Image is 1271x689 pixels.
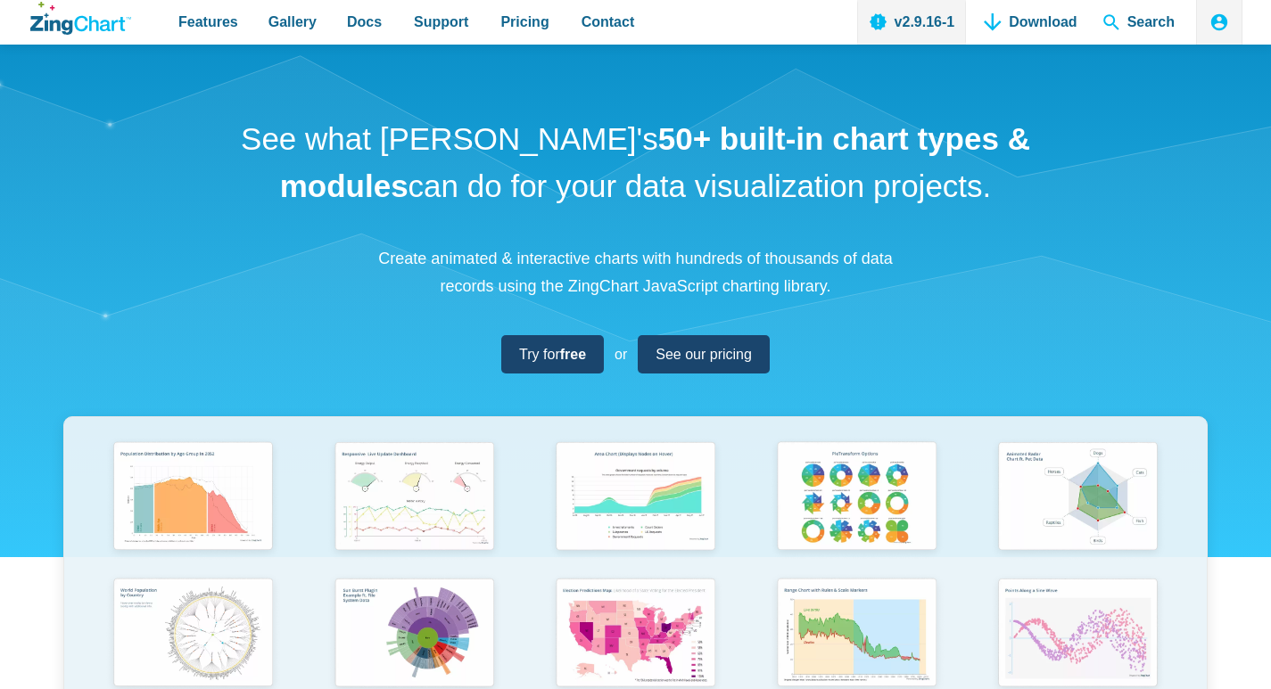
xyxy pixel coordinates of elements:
[615,342,627,366] span: or
[326,435,502,562] img: Responsive Live Update Dashboard
[303,435,524,571] a: Responsive Live Update Dashboard
[968,435,1189,571] a: Animated Radar Chart ft. Pet Data
[638,335,770,373] a: See our pricing
[768,435,945,562] img: Pie Transform Options
[501,335,604,373] a: Try forfree
[280,121,1030,203] strong: 50+ built-in chart types & modules
[560,347,586,362] strong: free
[547,435,723,562] img: Area Chart (Displays Nodes on Hover)
[524,435,746,571] a: Area Chart (Displays Nodes on Hover)
[656,342,752,366] span: See our pricing
[500,10,549,34] span: Pricing
[347,10,382,34] span: Docs
[747,435,968,571] a: Pie Transform Options
[989,435,1166,562] img: Animated Radar Chart ft. Pet Data
[268,10,317,34] span: Gallery
[178,10,238,34] span: Features
[30,2,131,35] a: ZingChart Logo. Click to return to the homepage
[414,10,468,34] span: Support
[368,245,904,299] p: Create animated & interactive charts with hundreds of thousands of data records using the ZingCha...
[519,342,586,366] span: Try for
[82,435,303,571] a: Population Distribution by Age Group in 2052
[582,10,635,34] span: Contact
[235,116,1037,209] h1: See what [PERSON_NAME]'s can do for your data visualization projects.
[104,435,281,562] img: Population Distribution by Age Group in 2052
